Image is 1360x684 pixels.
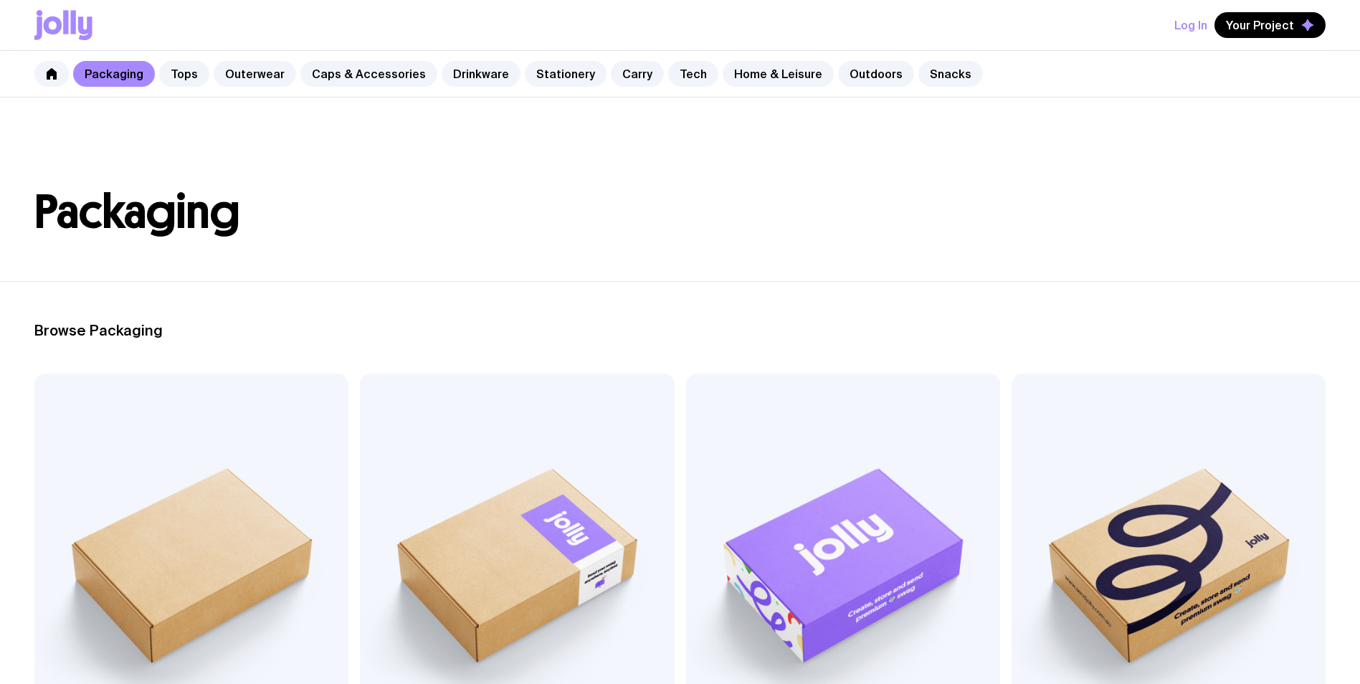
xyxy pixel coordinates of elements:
[525,61,607,87] a: Stationery
[1174,12,1207,38] button: Log In
[34,189,1326,235] h1: Packaging
[73,61,155,87] a: Packaging
[159,61,209,87] a: Tops
[1214,12,1326,38] button: Your Project
[300,61,437,87] a: Caps & Accessories
[214,61,296,87] a: Outerwear
[668,61,718,87] a: Tech
[1226,18,1294,32] span: Your Project
[34,322,1326,339] h2: Browse Packaging
[723,61,834,87] a: Home & Leisure
[442,61,520,87] a: Drinkware
[611,61,664,87] a: Carry
[838,61,914,87] a: Outdoors
[918,61,983,87] a: Snacks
